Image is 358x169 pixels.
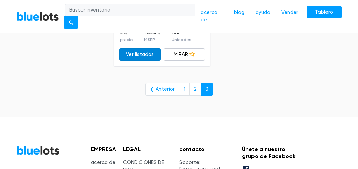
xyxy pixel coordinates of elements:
[120,36,133,43] p: precio
[172,29,191,43] li: 100
[201,83,213,96] a: 3
[250,6,276,19] a: ayuda
[276,6,304,19] a: Vender
[228,6,250,19] a: blog
[164,48,205,61] a: MIRAR
[242,146,297,159] h5: Únete a nuestro grupo de Facebook
[123,146,172,153] h5: LEGAL
[91,160,115,165] a: acerca de
[65,4,195,16] input: Buscar inventario
[179,83,190,96] a: 1
[189,83,201,96] a: 2
[172,36,191,43] p: Unidades
[195,6,228,27] a: acerca de
[16,145,60,155] a: BlueLots
[144,29,160,43] li: 1.800 $
[307,6,342,19] a: Tablero
[16,11,59,21] a: BlueLots
[144,36,160,43] p: MSRP
[91,146,116,153] h5: EMPRESA
[179,146,235,153] h5: contacto
[120,29,133,43] li: 0 $
[145,83,179,96] a: ❮ Anterior
[119,48,161,61] a: Ver listados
